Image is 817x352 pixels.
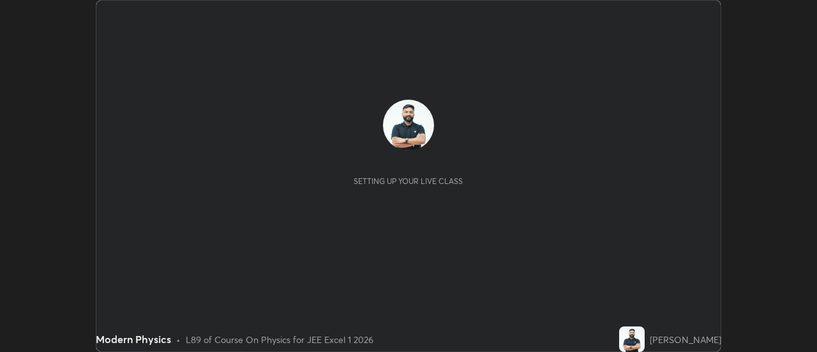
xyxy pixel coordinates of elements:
[96,332,171,347] div: Modern Physics
[650,333,721,346] div: [PERSON_NAME]
[619,326,645,352] img: a52c51f543ea4b2fa32221ed82e60da0.jpg
[383,100,434,151] img: a52c51f543ea4b2fa32221ed82e60da0.jpg
[176,333,181,346] div: •
[354,176,463,186] div: Setting up your live class
[186,333,373,346] div: L89 of Course On Physics for JEE Excel 1 2026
